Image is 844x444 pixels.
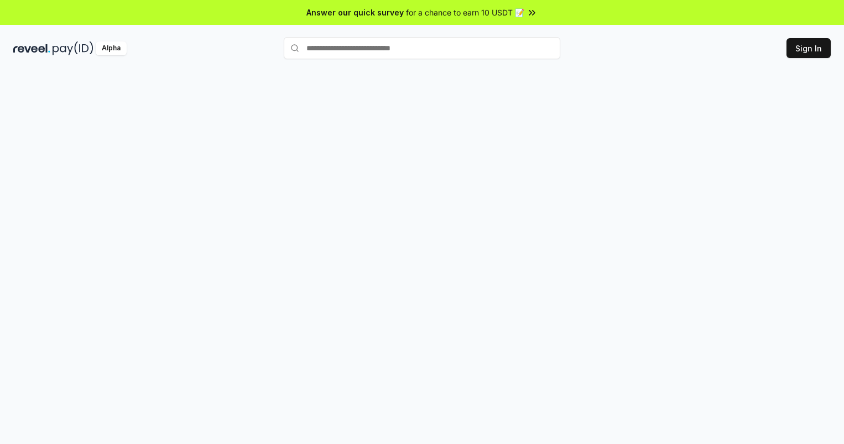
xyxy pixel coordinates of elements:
img: reveel_dark [13,41,50,55]
button: Sign In [786,38,831,58]
div: Alpha [96,41,127,55]
span: for a chance to earn 10 USDT 📝 [406,7,524,18]
img: pay_id [53,41,93,55]
span: Answer our quick survey [306,7,404,18]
